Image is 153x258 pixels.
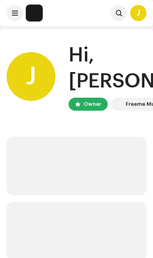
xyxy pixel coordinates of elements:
[84,99,101,109] div: Owner
[7,52,55,101] div: J
[113,99,122,109] img: 7951d5c0-dc3c-4d78-8e51-1b6de87acfd8
[26,5,42,21] img: 7951d5c0-dc3c-4d78-8e51-1b6de87acfd8
[130,5,146,21] div: J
